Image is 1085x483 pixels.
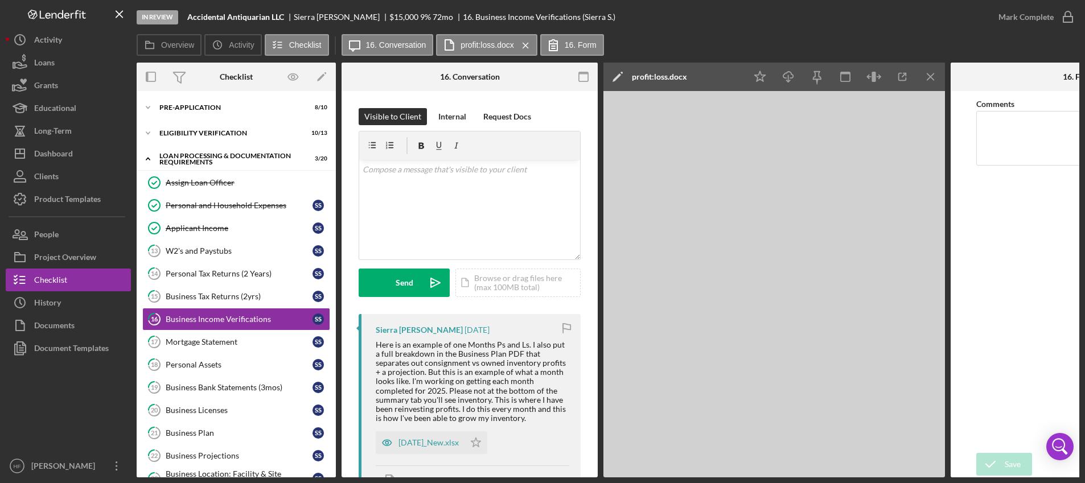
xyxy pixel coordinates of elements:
[159,130,299,137] div: Eligibility Verification
[440,72,500,81] div: 16. Conversation
[34,119,72,145] div: Long-Term
[204,34,261,56] button: Activity
[166,428,313,437] div: Business Plan
[313,222,324,234] div: S S
[6,74,131,97] button: Grants
[1046,433,1074,460] div: Open Intercom Messenger
[420,13,431,22] div: 9 %
[6,269,131,291] button: Checklist
[161,40,194,49] label: Overview
[313,268,324,279] div: S S
[398,438,459,447] div: [DATE]_New.xlsx
[142,217,330,240] a: Applicant IncomeSS
[34,188,101,213] div: Product Templates
[483,108,531,125] div: Request Docs
[313,404,324,416] div: S S
[151,429,158,436] tspan: 21
[6,337,131,360] button: Document Templates
[166,451,313,460] div: Business Projections
[359,269,450,297] button: Send
[342,34,434,56] button: 16. Conversation
[366,40,426,49] label: 16. Conversation
[6,188,131,210] button: Product Templates
[166,224,313,233] div: Applicant Income
[166,360,313,369] div: Personal Assets
[166,201,313,210] div: Personal and Household Expenses
[265,34,329,56] button: Checklist
[34,74,58,100] div: Grants
[137,10,178,24] div: In Review
[6,455,131,477] button: HF[PERSON_NAME]
[151,383,158,391] tspan: 19
[6,51,131,74] a: Loans
[166,383,313,392] div: Business Bank Statements (3mos)
[229,40,254,49] label: Activity
[465,325,490,335] time: 2025-10-13 13:11
[313,245,324,257] div: S S
[389,12,418,22] span: $15,000
[142,308,330,331] a: 16Business Income VerificationsSS
[6,165,131,188] a: Clients
[34,246,96,271] div: Project Overview
[1005,453,1021,476] div: Save
[463,13,615,22] div: 16. Business Income Verifications (Sierra S.)
[34,291,61,317] div: History
[142,240,330,262] a: 13W2's and PaystubsSS
[294,13,389,22] div: Sierra [PERSON_NAME]
[359,108,427,125] button: Visible to Client
[142,376,330,399] a: 19Business Bank Statements (3mos)SS
[151,292,158,300] tspan: 15
[976,453,1032,476] button: Save
[142,444,330,467] a: 22Business ProjectionsSS
[166,269,313,278] div: Personal Tax Returns (2 Years)
[307,104,327,111] div: 8 / 10
[987,6,1079,28] button: Mark Complete
[142,422,330,444] a: 21Business PlanSS
[151,270,158,277] tspan: 14
[151,406,158,414] tspan: 20
[34,165,59,191] div: Clients
[478,108,537,125] button: Request Docs
[6,119,131,142] button: Long-Term
[34,314,75,340] div: Documents
[166,406,313,415] div: Business Licenses
[34,142,73,168] div: Dashboard
[159,152,299,166] div: Loan Processing & Documentation Requirements
[540,34,604,56] button: 16. Form
[307,130,327,137] div: 10 / 13
[6,223,131,246] button: People
[187,13,284,22] b: Accidental Antiquarian LLC
[159,104,299,111] div: Pre-Application
[34,28,62,54] div: Activity
[313,382,324,393] div: S S
[6,314,131,337] a: Documents
[142,353,330,376] a: 18Personal AssetsSS
[34,223,59,249] div: People
[34,269,67,294] div: Checklist
[137,34,202,56] button: Overview
[6,246,131,269] a: Project Overview
[313,359,324,370] div: S S
[376,431,487,454] button: [DATE]_New.xlsx
[6,142,131,165] button: Dashboard
[34,337,109,362] div: Document Templates
[142,399,330,422] a: 20Business LicensesSS
[142,285,330,308] a: 15Business Tax Returns (2yrs)SS
[289,40,322,49] label: Checklist
[565,40,597,49] label: 16. Form
[14,463,21,469] text: HF
[151,474,158,482] tspan: 23
[603,91,945,477] iframe: Document Preview
[166,315,313,324] div: Business Income Verifications
[142,194,330,217] a: Personal and Household ExpensesSS
[166,292,313,301] div: Business Tax Returns (2yrs)
[151,315,158,323] tspan: 16
[34,51,55,77] div: Loans
[433,108,472,125] button: Internal
[151,452,158,459] tspan: 22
